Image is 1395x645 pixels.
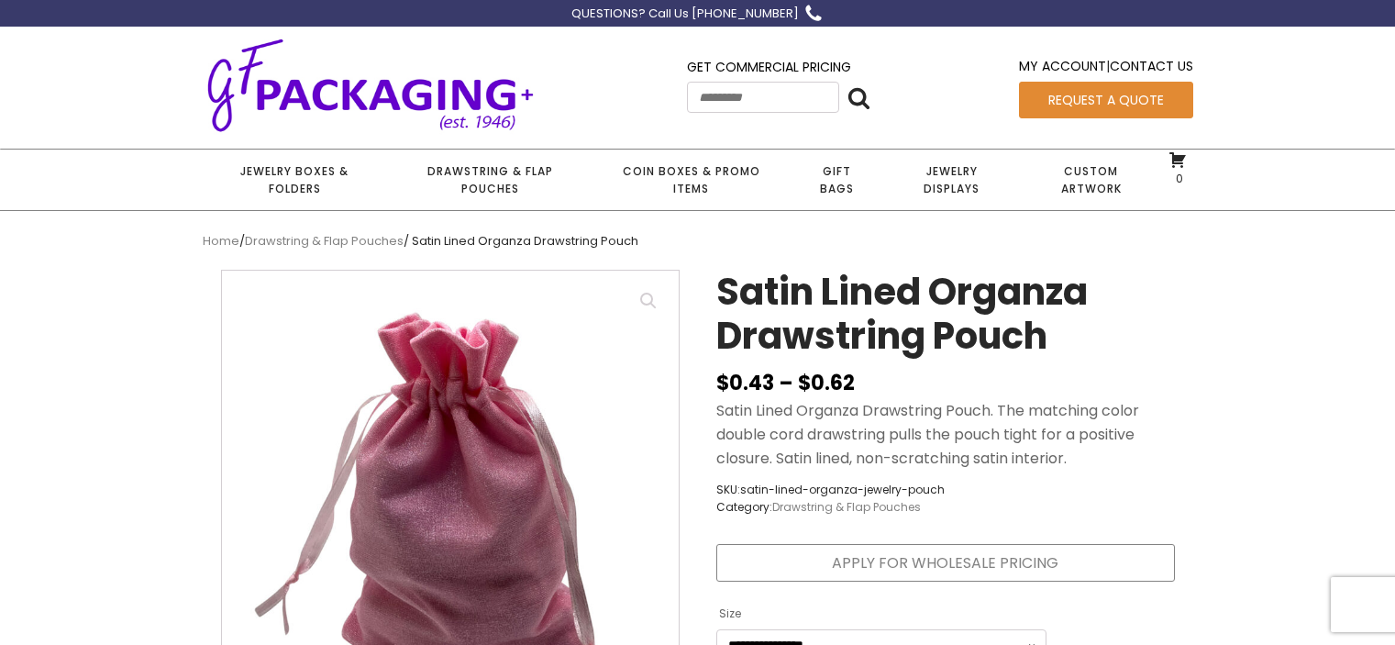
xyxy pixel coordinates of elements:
img: GF Packaging + - Established 1946 [203,35,538,135]
span: – [779,369,793,397]
span: SKU: [716,481,945,498]
a: Jewelry Displays [884,150,1020,210]
a: View full-screen image gallery [632,284,665,317]
a: Request a Quote [1019,82,1193,118]
p: Satin Lined Organza Drawstring Pouch. The matching color double cord drawstring pulls the pouch t... [716,399,1175,470]
a: Drawstring & Flap Pouches [772,499,921,515]
h1: Satin Lined Organza Drawstring Pouch [716,270,1175,367]
nav: Breadcrumb [203,232,1193,251]
span: $ [716,369,729,397]
bdi: 0.43 [716,369,774,397]
a: My Account [1019,57,1106,75]
div: QUESTIONS? Call Us [PHONE_NUMBER] [571,5,799,24]
a: Custom Artwork [1020,150,1162,210]
a: Get Commercial Pricing [687,58,851,76]
span: Category: [716,498,945,516]
a: Jewelry Boxes & Folders [203,150,387,210]
a: Gift Bags [790,150,884,210]
bdi: 0.62 [798,369,855,397]
span: 0 [1171,171,1183,186]
a: Drawstring & Flap Pouches [387,150,592,210]
span: $ [798,369,811,397]
a: Contact Us [1110,57,1193,75]
a: Drawstring & Flap Pouches [245,232,404,250]
a: Apply for Wholesale Pricing [716,544,1175,583]
label: Size [719,599,741,628]
a: Coin Boxes & Promo Items [592,150,789,210]
a: 0 [1168,150,1187,185]
div: | [1019,56,1193,81]
a: Home [203,232,239,250]
span: satin-lined-organza-jewelry-pouch [740,482,945,497]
